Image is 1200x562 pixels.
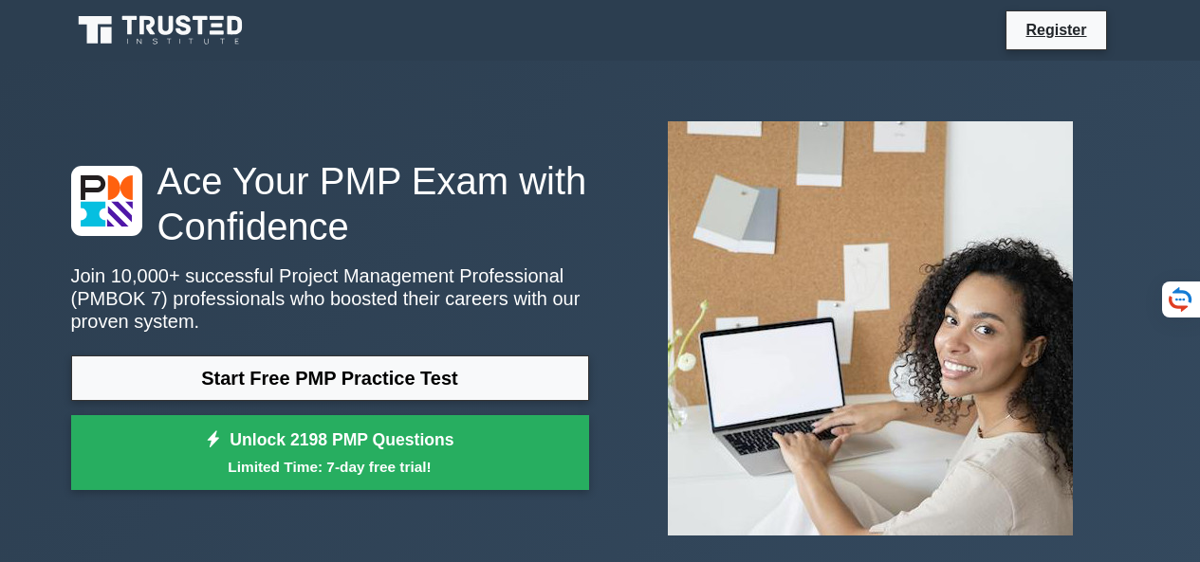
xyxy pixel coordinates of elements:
[95,456,565,478] small: Limited Time: 7-day free trial!
[71,158,589,249] h1: Ace Your PMP Exam with Confidence
[71,264,589,333] p: Join 10,000+ successful Project Management Professional (PMBOK 7) professionals who boosted their...
[71,415,589,491] a: Unlock 2198 PMP QuestionsLimited Time: 7-day free trial!
[71,355,589,401] a: Start Free PMP Practice Test
[1014,18,1098,42] a: Register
